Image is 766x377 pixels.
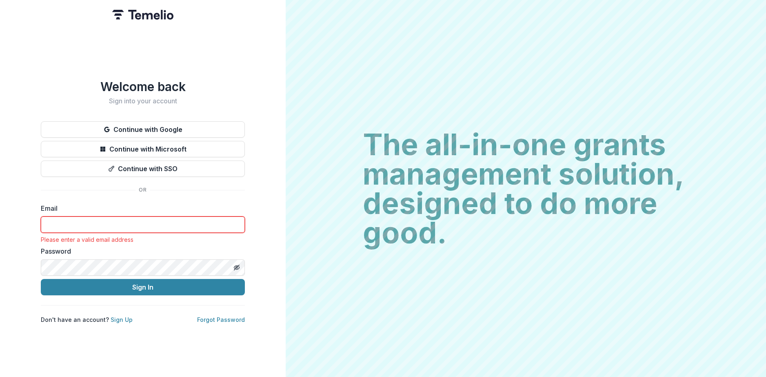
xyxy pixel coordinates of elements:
label: Password [41,246,240,256]
img: Temelio [112,10,173,20]
a: Forgot Password [197,316,245,323]
h2: Sign into your account [41,97,245,105]
button: Sign In [41,279,245,295]
p: Don't have an account? [41,315,133,324]
a: Sign Up [111,316,133,323]
button: Continue with Microsoft [41,141,245,157]
div: Please enter a valid email address [41,236,245,243]
button: Toggle password visibility [230,261,243,274]
label: Email [41,203,240,213]
h1: Welcome back [41,79,245,94]
button: Continue with SSO [41,161,245,177]
button: Continue with Google [41,121,245,138]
